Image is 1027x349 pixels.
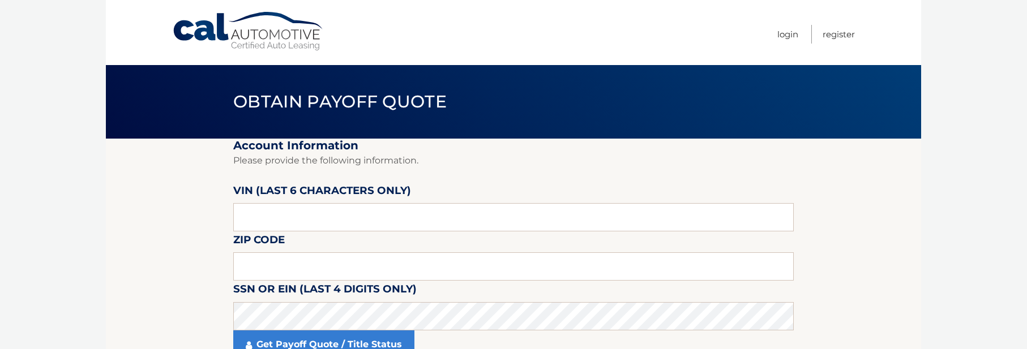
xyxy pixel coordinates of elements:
[233,91,447,112] span: Obtain Payoff Quote
[233,153,794,169] p: Please provide the following information.
[172,11,325,51] a: Cal Automotive
[233,281,417,301] label: SSN or EIN (last 4 digits only)
[233,231,285,252] label: Zip Code
[233,139,794,153] h2: Account Information
[233,182,411,203] label: VIN (last 6 characters only)
[777,25,798,44] a: Login
[823,25,855,44] a: Register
